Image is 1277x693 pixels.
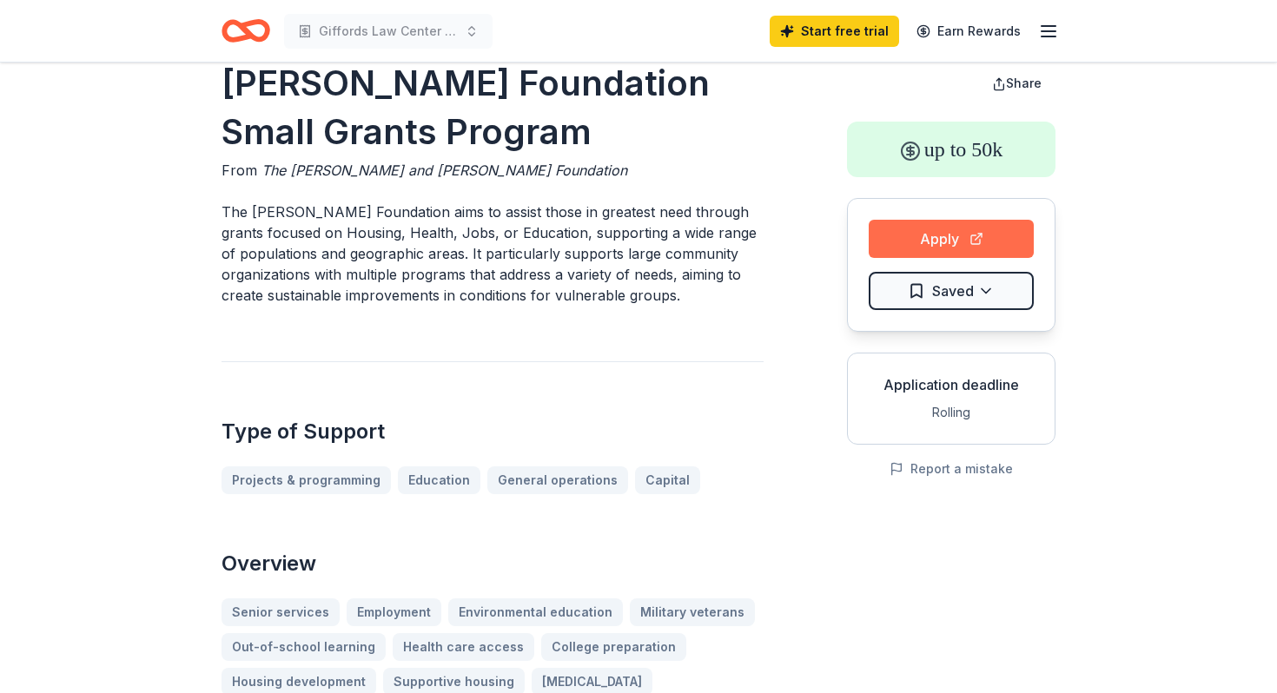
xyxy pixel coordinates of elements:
a: Projects & programming [222,466,391,494]
div: Rolling [862,402,1041,423]
span: Saved [932,280,974,302]
a: Capital [635,466,700,494]
div: up to 50k [847,122,1055,177]
a: Earn Rewards [906,16,1031,47]
span: Giffords Law Center General Operating Support [319,21,458,42]
h2: Type of Support [222,418,764,445]
button: Giffords Law Center General Operating Support [284,14,493,49]
a: General operations [487,466,628,494]
span: Share [1006,76,1042,90]
a: Start free trial [770,16,899,47]
button: Apply [869,220,1034,258]
a: Home [222,10,270,51]
button: Share [978,66,1055,101]
h1: [PERSON_NAME] Foundation Small Grants Program [222,59,764,156]
span: The [PERSON_NAME] and [PERSON_NAME] Foundation [261,162,627,179]
h2: Overview [222,550,764,577]
a: Education [398,466,480,494]
div: Application deadline [862,374,1041,395]
p: The [PERSON_NAME] Foundation aims to assist those in greatest need through grants focused on Hous... [222,201,764,306]
button: Report a mistake [890,459,1013,479]
button: Saved [869,272,1034,310]
div: From [222,160,764,181]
